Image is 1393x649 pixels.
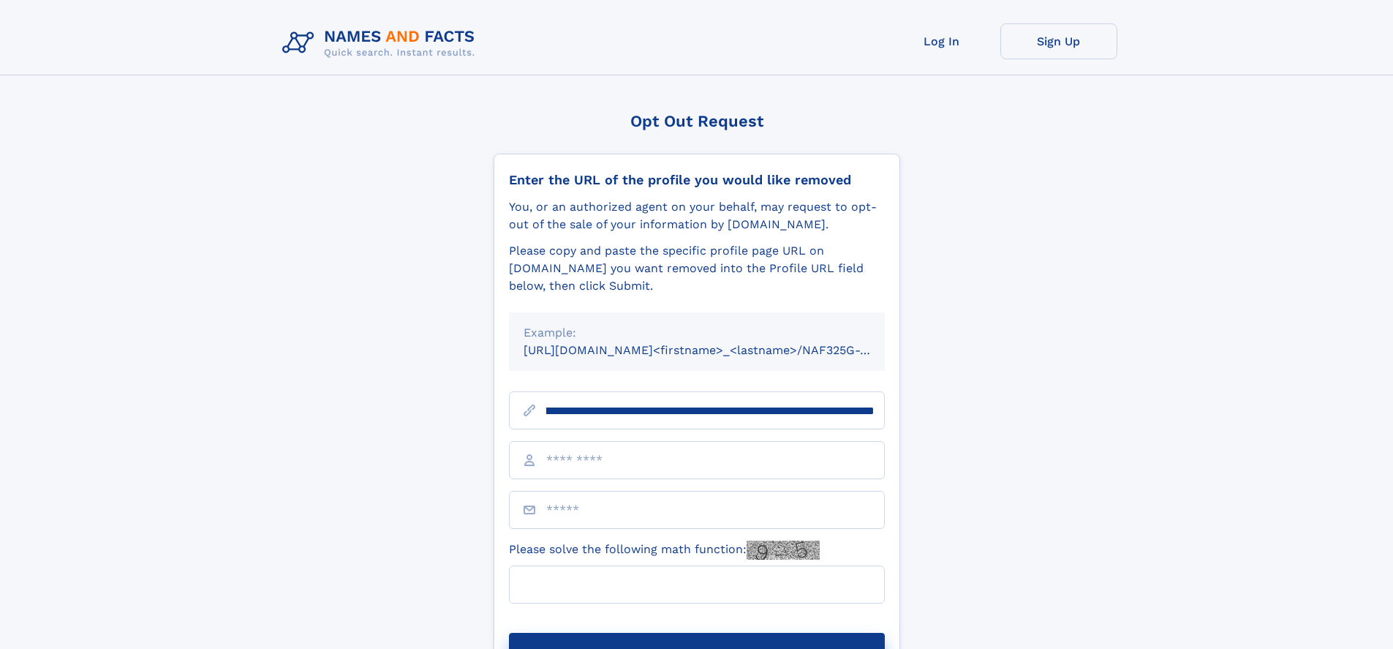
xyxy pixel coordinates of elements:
[509,198,885,233] div: You, or an authorized agent on your behalf, may request to opt-out of the sale of your informatio...
[524,324,870,342] div: Example:
[276,23,487,63] img: Logo Names and Facts
[494,112,900,130] div: Opt Out Request
[524,343,913,357] small: [URL][DOMAIN_NAME]<firstname>_<lastname>/NAF325G-xxxxxxxx
[883,23,1000,59] a: Log In
[509,172,885,188] div: Enter the URL of the profile you would like removed
[509,541,820,560] label: Please solve the following math function:
[1000,23,1117,59] a: Sign Up
[509,242,885,295] div: Please copy and paste the specific profile page URL on [DOMAIN_NAME] you want removed into the Pr...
